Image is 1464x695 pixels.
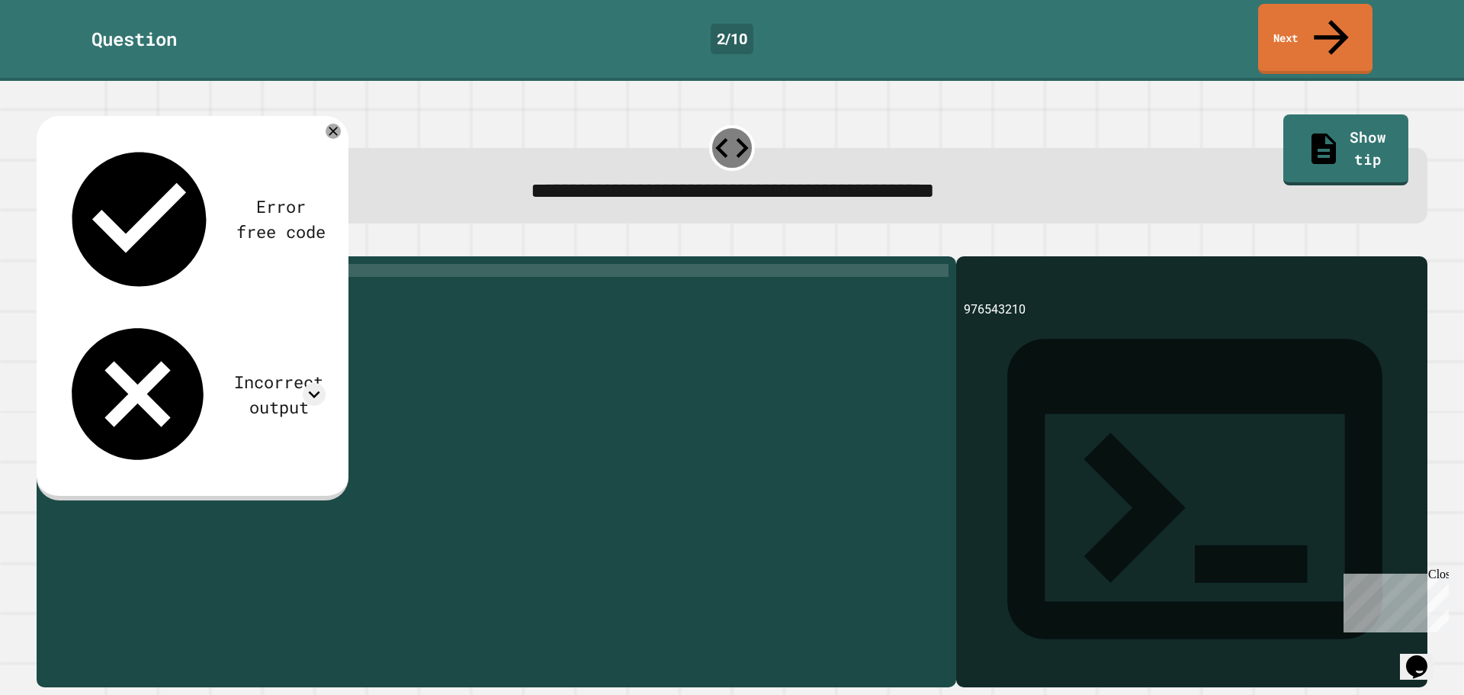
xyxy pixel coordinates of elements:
iframe: chat widget [1337,568,1449,632]
a: Show tip [1283,114,1408,185]
div: Chat with us now!Close [6,6,105,97]
a: Next [1258,4,1372,74]
div: Incorrect output [232,369,326,420]
div: Question [91,25,177,53]
div: 976543210 [964,301,1420,687]
div: 2 / 10 [711,24,753,54]
div: Error free code [236,194,326,244]
iframe: chat widget [1400,634,1449,680]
